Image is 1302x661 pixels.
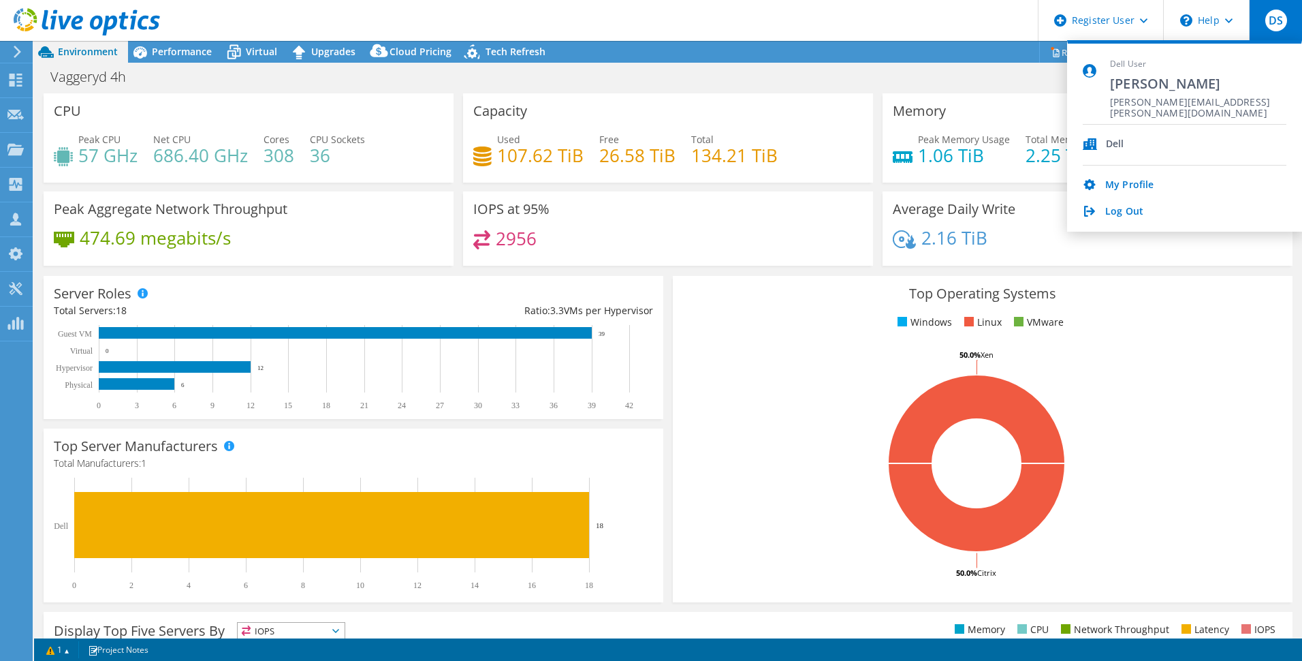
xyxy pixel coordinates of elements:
[356,581,364,590] text: 10
[956,568,977,578] tspan: 50.0%
[921,230,987,245] h4: 2.16 TiB
[264,133,289,146] span: Cores
[187,581,191,590] text: 4
[37,641,79,658] a: 1
[153,133,191,146] span: Net CPU
[65,380,93,390] text: Physical
[497,133,520,146] span: Used
[58,45,118,58] span: Environment
[244,581,248,590] text: 6
[54,286,131,301] h3: Server Roles
[511,401,520,410] text: 33
[981,350,994,360] tspan: Xen
[473,202,550,217] h3: IOPS at 95%
[284,401,292,410] text: 15
[474,401,482,410] text: 30
[550,401,558,410] text: 36
[683,286,1282,301] h3: Top Operating Systems
[310,133,365,146] span: CPU Sockets
[486,45,545,58] span: Tech Refresh
[599,330,605,337] text: 39
[152,45,212,58] span: Performance
[1110,97,1286,110] span: [PERSON_NAME][EMAIL_ADDRESS][PERSON_NAME][DOMAIN_NAME]
[1265,10,1287,31] span: DS
[625,401,633,410] text: 42
[153,148,248,163] h4: 686.40 GHz
[310,148,365,163] h4: 36
[1026,148,1092,163] h4: 2.25 TiB
[80,230,231,245] h4: 474.69 megabits/s
[528,581,536,590] text: 16
[141,457,146,470] span: 1
[894,315,952,330] li: Windows
[172,401,176,410] text: 6
[1180,14,1192,27] svg: \n
[264,148,294,163] h4: 308
[54,521,68,531] text: Dell
[54,456,653,471] h4: Total Manufacturers:
[893,104,946,119] h3: Memory
[550,304,564,317] span: 3.3
[1110,59,1286,70] span: Dell User
[951,622,1005,637] li: Memory
[97,401,101,410] text: 0
[585,581,593,590] text: 18
[72,581,76,590] text: 0
[129,581,133,590] text: 2
[961,315,1002,330] li: Linux
[54,202,287,217] h3: Peak Aggregate Network Throughput
[1058,622,1169,637] li: Network Throughput
[247,401,255,410] text: 12
[1039,42,1105,63] a: Reports
[959,350,981,360] tspan: 50.0%
[436,401,444,410] text: 27
[497,148,584,163] h4: 107.62 TiB
[599,148,676,163] h4: 26.58 TiB
[413,581,422,590] text: 12
[977,568,996,578] tspan: Citrix
[691,133,714,146] span: Total
[1014,622,1049,637] li: CPU
[360,401,368,410] text: 21
[322,401,330,410] text: 18
[473,104,527,119] h3: Capacity
[44,70,147,84] h1: Vaggeryd 4h
[70,346,93,356] text: Virtual
[58,329,92,339] text: Guest VM
[246,45,277,58] span: Virtual
[471,581,479,590] text: 14
[78,133,121,146] span: Peak CPU
[181,382,185,388] text: 6
[54,439,218,454] h3: Top Server Manufacturers
[238,623,345,639] span: IOPS
[78,641,158,658] a: Project Notes
[1026,133,1088,146] span: Total Memory
[918,148,1010,163] h4: 1.06 TiB
[78,148,138,163] h4: 57 GHz
[1105,179,1154,192] a: My Profile
[56,363,93,373] text: Hypervisor
[210,401,215,410] text: 9
[1178,622,1229,637] li: Latency
[398,401,406,410] text: 24
[1106,138,1124,151] div: Dell
[588,401,596,410] text: 39
[596,521,604,529] text: 18
[353,303,653,318] div: Ratio: VMs per Hypervisor
[1110,74,1286,93] span: [PERSON_NAME]
[496,231,537,246] h4: 2956
[918,133,1010,146] span: Peak Memory Usage
[691,148,778,163] h4: 134.21 TiB
[1011,315,1064,330] li: VMware
[54,104,81,119] h3: CPU
[135,401,139,410] text: 3
[116,304,127,317] span: 18
[893,202,1015,217] h3: Average Daily Write
[301,581,305,590] text: 8
[311,45,355,58] span: Upgrades
[54,303,353,318] div: Total Servers:
[1238,622,1275,637] li: IOPS
[1105,206,1143,219] a: Log Out
[599,133,619,146] span: Free
[390,45,451,58] span: Cloud Pricing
